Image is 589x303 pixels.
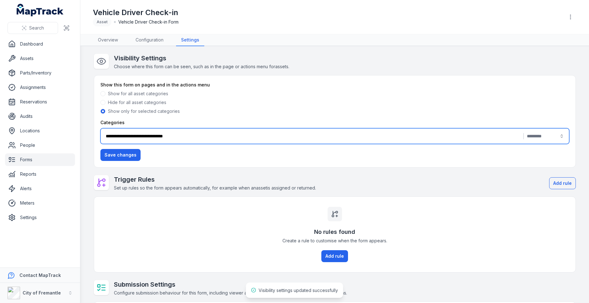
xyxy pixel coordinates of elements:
a: Locations [5,124,75,137]
label: Categories [100,119,125,126]
a: MapTrack [17,4,64,16]
h2: Visibility Settings [114,54,289,63]
h1: Vehicle Driver Check-in [93,8,179,18]
button: Add rule [321,250,348,262]
a: Overview [93,34,123,46]
a: Reservations [5,96,75,108]
h2: Submission Settings [114,280,347,289]
span: Configure submission behaviour for this form, including viewer access, processing, and post-submi... [114,290,347,295]
a: Reports [5,168,75,180]
strong: Contact MapTrack [19,273,61,278]
span: Vehicle Driver Check-in Form [118,19,179,25]
label: Show only for selected categories [108,108,180,114]
span: Visibility settings updated successfully [259,288,338,293]
label: Hide for all asset categories [108,99,166,106]
a: Dashboard [5,38,75,50]
span: Choose where this form can be seen, such as in the page or actions menu for assets . [114,64,289,69]
span: Create a rule to customise when the form appears. [282,238,387,244]
a: People [5,139,75,151]
div: Asset [93,18,111,26]
a: Alerts [5,182,75,195]
button: Search [8,22,58,34]
span: Search [29,25,44,31]
a: Settings [176,34,204,46]
a: Audits [5,110,75,123]
button: Save changes [100,149,141,161]
a: Assignments [5,81,75,94]
a: Settings [5,211,75,224]
label: Show this form on pages and in the actions menu [100,82,210,88]
a: Assets [5,52,75,65]
strong: City of Fremantle [23,290,61,295]
a: Configuration [131,34,169,46]
h3: No rules found [314,228,355,236]
a: Forms [5,153,75,166]
h2: Trigger Rules [114,175,316,184]
span: Set up rules so the form appears automatically, for example when an asset is assigned or returned. [114,185,316,190]
a: Parts/Inventory [5,67,75,79]
a: Meters [5,197,75,209]
button: Add rule [549,177,576,189]
label: Show for all asset categories [108,91,168,97]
